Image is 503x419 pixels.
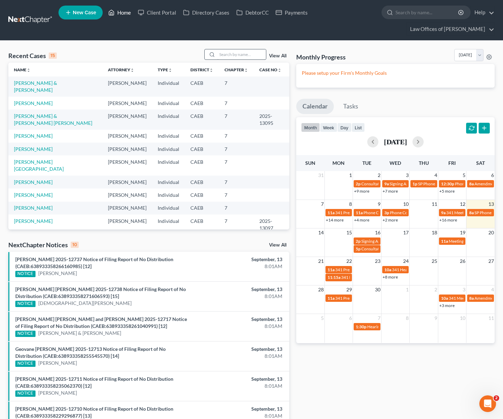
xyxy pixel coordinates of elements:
td: [PERSON_NAME] [102,76,152,96]
span: 4 [490,285,495,294]
span: 27 [488,257,495,265]
span: 4 [434,171,438,179]
span: 10a [441,296,448,301]
span: 22 [346,257,353,265]
span: Signing Appointment for [PERSON_NAME] [390,181,467,186]
td: 7 [219,143,254,155]
a: DebtorCC [233,6,272,19]
a: View All [269,243,286,248]
td: 7 [219,97,254,110]
td: CAEB [185,188,219,201]
span: 7 [377,314,381,322]
td: CAEB [185,76,219,96]
span: 3 [462,285,466,294]
span: Mon [332,160,345,166]
div: 8:01AM [198,353,282,360]
div: 8:01AM [198,293,282,300]
span: 3p [384,210,389,215]
span: 341 Prep for [PERSON_NAME] [335,210,392,215]
span: Consultation for [PERSON_NAME][GEOGRAPHIC_DATA] [361,246,467,251]
td: Individual [152,97,185,110]
div: September, 13 [198,286,282,293]
a: [PERSON_NAME] [14,179,53,185]
a: [PERSON_NAME] [38,360,77,366]
a: Home [105,6,134,19]
span: Tue [362,160,371,166]
i: unfold_more [277,68,282,72]
span: Wed [390,160,401,166]
span: 2 [377,171,381,179]
td: 7 [219,215,254,234]
td: Individual [152,130,185,143]
span: 2p [356,239,361,244]
span: 8a [469,296,474,301]
h3: Monthly Progress [296,53,346,61]
a: [PERSON_NAME] [14,133,53,139]
a: [PERSON_NAME] [14,218,53,224]
p: Please setup your Firm's Monthly Goals [302,70,489,76]
span: Sun [305,160,315,166]
span: Sat [476,160,485,166]
a: View All [269,54,286,58]
td: [PERSON_NAME] [102,97,152,110]
a: Payments [272,6,311,19]
span: 11:15a [328,275,340,280]
i: unfold_more [130,68,134,72]
td: 2025-13095 [254,110,289,129]
div: NextChapter Notices [8,241,79,249]
td: 7 [219,176,254,188]
span: 26 [459,257,466,265]
span: 1p [412,181,417,186]
span: Thu [419,160,429,166]
i: unfold_more [244,68,248,72]
span: 9 [377,200,381,208]
a: [PERSON_NAME] [PERSON_NAME] 2025-12738 Notice of Filing Report of No Distribution (CAEB:638933358... [15,286,186,299]
span: 11a [441,239,448,244]
span: 21 [317,257,324,265]
a: [DEMOGRAPHIC_DATA][PERSON_NAME] [38,300,132,307]
span: 7 [320,200,324,208]
td: 7 [219,188,254,201]
td: 7 [219,110,254,129]
span: 11a [328,210,335,215]
a: [PERSON_NAME] [14,146,53,152]
td: CAEB [185,130,219,143]
button: month [301,123,320,132]
span: 5 [320,314,324,322]
a: +7 more [383,188,398,194]
span: Phone Consultation for Gamble, Taylor [390,210,461,215]
td: CAEB [185,176,219,188]
span: 341 Prep for [PERSON_NAME] [335,296,392,301]
span: 18 [431,228,438,237]
a: Geovane [PERSON_NAME] 2025-12713 Notice of Filing Report of No Distribution (CAEB:638933358255545... [15,346,166,359]
td: Individual [152,202,185,215]
span: 16 [374,228,381,237]
a: +4 more [354,217,369,223]
span: 12:30p [441,181,454,186]
div: September, 13 [198,316,282,323]
td: CAEB [185,215,219,234]
i: unfold_more [26,68,31,72]
span: 1 [348,171,353,179]
div: September, 13 [198,256,282,263]
td: CAEB [185,143,219,155]
a: Client Portal [134,6,180,19]
a: Attorneyunfold_more [108,67,134,72]
div: 8:01AM [198,263,282,270]
span: 29 [346,285,353,294]
i: unfold_more [168,68,172,72]
a: Chapterunfold_more [225,67,248,72]
span: 13 [488,200,495,208]
div: 15 [49,53,57,59]
td: Individual [152,176,185,188]
span: 25 [431,257,438,265]
span: New Case [73,10,96,15]
span: Consultation for [GEOGRAPHIC_DATA][PERSON_NAME] [361,181,467,186]
a: [PERSON_NAME] & [PERSON_NAME] [14,80,57,93]
td: Individual [152,143,185,155]
a: Nameunfold_more [14,67,31,72]
td: Individual [152,76,185,96]
span: 11 [488,314,495,322]
iframe: Intercom live chat [479,395,496,412]
a: +3 more [439,303,455,308]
